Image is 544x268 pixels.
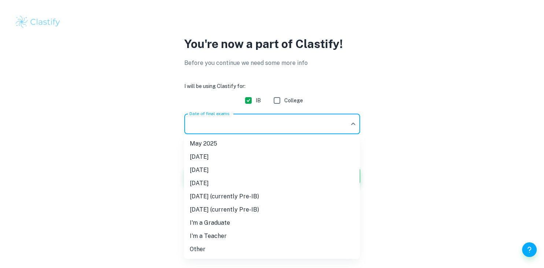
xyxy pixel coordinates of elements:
[184,230,360,243] li: I'm a Teacher
[184,203,360,216] li: [DATE] (currently Pre-IB)
[184,164,360,177] li: [DATE]
[184,243,360,256] li: Other
[184,137,360,150] li: May 2025
[184,150,360,164] li: [DATE]
[184,177,360,190] li: [DATE]
[184,190,360,203] li: [DATE] (currently Pre-IB)
[184,216,360,230] li: I'm a Graduate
